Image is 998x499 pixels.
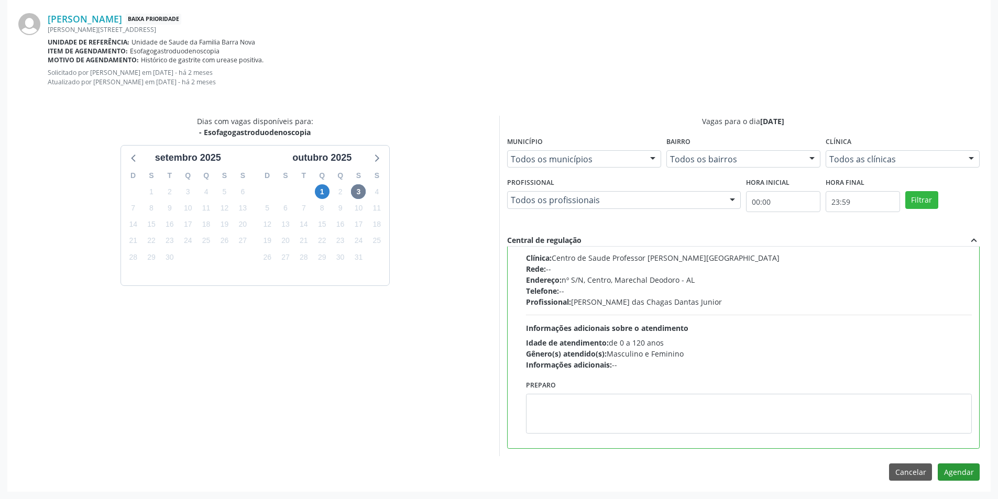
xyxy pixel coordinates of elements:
span: quinta-feira, 11 de setembro de 2025 [199,201,214,216]
span: terça-feira, 21 de outubro de 2025 [297,234,311,248]
input: Selecione o horário [746,191,820,212]
span: Baixa Prioridade [126,14,181,25]
span: quinta-feira, 4 de setembro de 2025 [199,184,214,199]
span: Idade de atendimento: [526,338,609,348]
span: segunda-feira, 1 de setembro de 2025 [144,184,159,199]
span: sexta-feira, 17 de outubro de 2025 [351,217,366,232]
span: terça-feira, 7 de outubro de 2025 [297,201,311,216]
div: S [142,168,161,184]
div: Q [313,168,331,184]
div: S [234,168,252,184]
span: quinta-feira, 9 de outubro de 2025 [333,201,348,216]
span: domingo, 26 de outubro de 2025 [260,250,275,264]
span: Todos os municípios [511,154,640,164]
button: Agendar [938,463,980,481]
img: img [18,13,40,35]
span: sábado, 20 de setembro de 2025 [235,217,250,232]
div: D [258,168,277,184]
span: Esofagogastroduodenoscopia [130,47,220,56]
div: T [294,168,313,184]
span: Unidade de Saude da Familia Barra Nova [131,38,255,47]
span: terça-feira, 16 de setembro de 2025 [162,217,177,232]
span: Todos os profissionais [511,195,719,205]
div: nº S/N, Centro, Marechal Deodoro - AL [526,274,972,285]
b: Motivo de agendamento: [48,56,139,64]
span: sábado, 4 de outubro de 2025 [369,184,384,199]
span: quarta-feira, 29 de outubro de 2025 [315,250,330,264]
span: quarta-feira, 3 de setembro de 2025 [181,184,195,199]
span: Informações adicionais sobre o atendimento [526,323,688,333]
span: Rede: [526,264,546,274]
span: Clínica: [526,253,552,263]
label: Clínica [826,134,851,150]
span: domingo, 28 de setembro de 2025 [126,250,140,264]
div: de 0 a 120 anos [526,337,972,348]
span: sexta-feira, 5 de setembro de 2025 [217,184,232,199]
p: Solicitado por [PERSON_NAME] em [DATE] - há 2 meses Atualizado por [PERSON_NAME] em [DATE] - há 2... [48,68,980,86]
span: domingo, 5 de outubro de 2025 [260,201,275,216]
span: sábado, 18 de outubro de 2025 [369,217,384,232]
span: terça-feira, 14 de outubro de 2025 [297,217,311,232]
span: sábado, 11 de outubro de 2025 [369,201,384,216]
div: Q [179,168,197,184]
span: terça-feira, 30 de setembro de 2025 [162,250,177,264]
span: terça-feira, 2 de setembro de 2025 [162,184,177,199]
span: sábado, 25 de outubro de 2025 [369,234,384,248]
span: domingo, 12 de outubro de 2025 [260,217,275,232]
button: Cancelar [889,463,932,481]
span: sábado, 27 de setembro de 2025 [235,234,250,248]
div: Masculino e Feminino [526,348,972,359]
div: - Esofagogastroduodenoscopia [197,127,313,138]
div: S [277,168,295,184]
i: expand_less [968,235,980,246]
div: -- [526,359,972,370]
span: quinta-feira, 16 de outubro de 2025 [333,217,348,232]
div: outubro 2025 [288,151,356,165]
label: Hora final [826,175,864,191]
span: quarta-feira, 10 de setembro de 2025 [181,201,195,216]
b: Unidade de referência: [48,38,129,47]
span: Telefone: [526,286,559,296]
a: [PERSON_NAME] [48,13,122,25]
span: domingo, 19 de outubro de 2025 [260,234,275,248]
input: Selecione o horário [826,191,900,212]
span: segunda-feira, 27 de outubro de 2025 [278,250,293,264]
span: segunda-feira, 13 de outubro de 2025 [278,217,293,232]
button: Filtrar [905,191,938,209]
span: quinta-feira, 18 de setembro de 2025 [199,217,214,232]
b: Item de agendamento: [48,47,128,56]
span: sexta-feira, 24 de outubro de 2025 [351,234,366,248]
span: terça-feira, 28 de outubro de 2025 [297,250,311,264]
span: Gênero(s) atendido(s): [526,349,607,359]
span: quarta-feira, 1 de outubro de 2025 [315,184,330,199]
div: D [124,168,142,184]
span: segunda-feira, 15 de setembro de 2025 [144,217,159,232]
span: domingo, 21 de setembro de 2025 [126,234,140,248]
span: quinta-feira, 23 de outubro de 2025 [333,234,348,248]
div: Centro de Saude Professor [PERSON_NAME][GEOGRAPHIC_DATA] [526,252,972,263]
span: sexta-feira, 12 de setembro de 2025 [217,201,232,216]
div: Dias com vagas disponíveis para: [197,116,313,138]
span: sábado, 13 de setembro de 2025 [235,201,250,216]
label: Profissional [507,175,554,191]
span: sexta-feira, 31 de outubro de 2025 [351,250,366,264]
span: Histórico de gastrite com urease positiva. [141,56,264,64]
span: quarta-feira, 24 de setembro de 2025 [181,234,195,248]
span: quarta-feira, 8 de outubro de 2025 [315,201,330,216]
div: [PERSON_NAME][STREET_ADDRESS] [48,25,980,34]
div: Vagas para o dia [507,116,980,127]
span: quinta-feira, 25 de setembro de 2025 [199,234,214,248]
span: Endereço: [526,275,562,285]
span: domingo, 14 de setembro de 2025 [126,217,140,232]
span: Profissional: [526,297,571,307]
span: terça-feira, 23 de setembro de 2025 [162,234,177,248]
span: Todos os bairros [670,154,799,164]
span: quarta-feira, 15 de outubro de 2025 [315,217,330,232]
span: segunda-feira, 8 de setembro de 2025 [144,201,159,216]
div: [PERSON_NAME] das Chagas Dantas Junior [526,296,972,307]
label: Preparo [526,378,556,394]
span: segunda-feira, 6 de outubro de 2025 [278,201,293,216]
span: domingo, 7 de setembro de 2025 [126,201,140,216]
span: quinta-feira, 30 de outubro de 2025 [333,250,348,264]
div: Central de regulação [507,235,582,246]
